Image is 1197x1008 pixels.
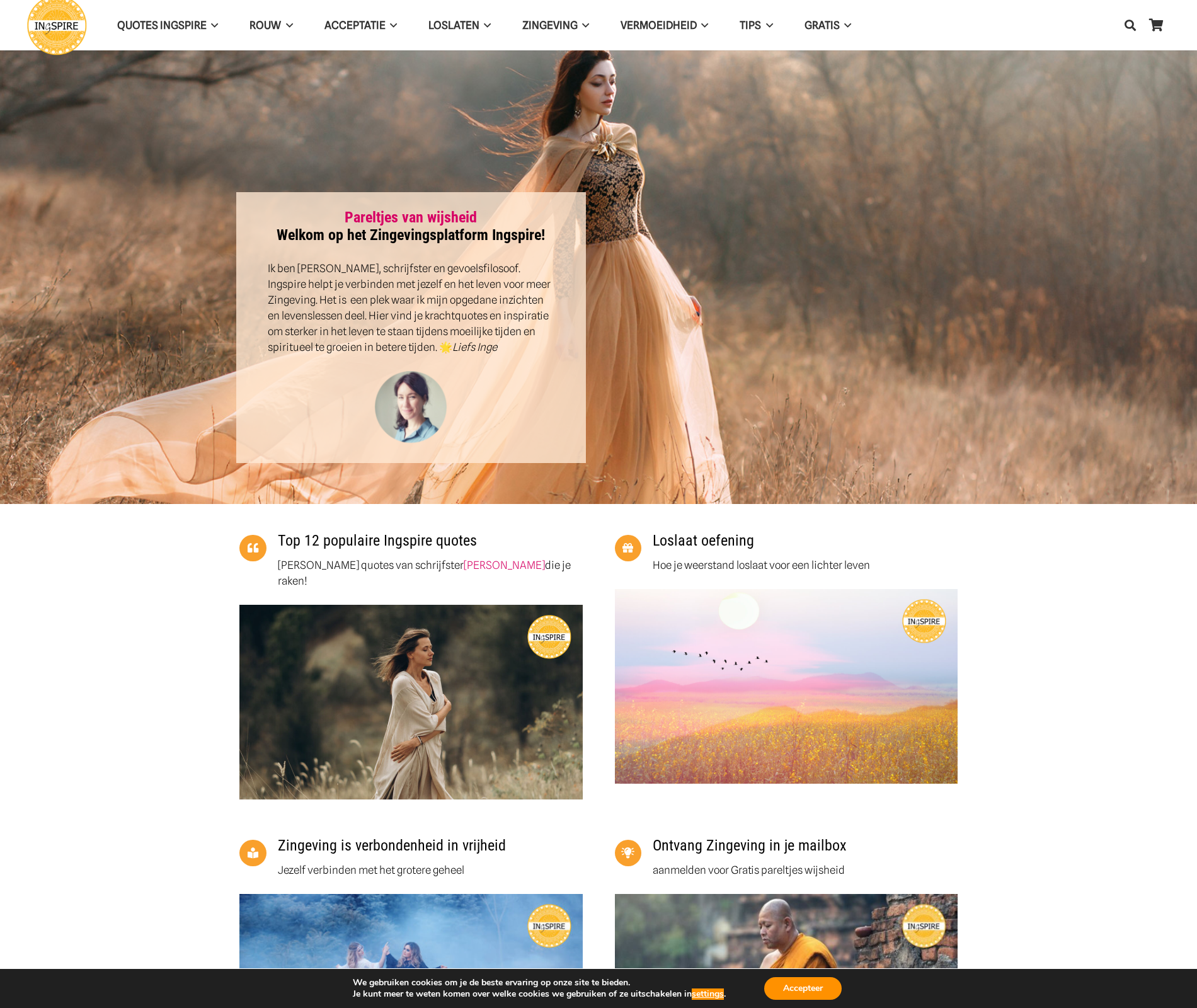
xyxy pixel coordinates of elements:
p: Jezelf verbinden met het grotere geheel [278,862,506,878]
a: QUOTES INGSPIREQUOTES INGSPIRE Menu [101,9,234,42]
span: Acceptatie [324,19,386,31]
a: Zoeken [1118,9,1143,41]
button: settings [692,988,724,1000]
p: Je kunt meer te weten komen over welke cookies we gebruiken of ze uitschakelen in . [353,988,726,1000]
img: De mooiste levenswijsheden quotes en citaten van Inge Geertzen voor een Lichter Leven - Ingspire [615,589,958,784]
span: VERMOEIDHEID [621,19,697,31]
span: GRATIS Menu [840,9,851,41]
a: Top 12 populaire Ingspire quotes [278,532,477,549]
span: ROUW Menu [281,9,292,41]
a: GRATISGRATIS Menu [789,9,867,42]
span: GRATIS [805,19,840,31]
button: Accepteer [764,977,842,1000]
a: ROUWROUW Menu [234,9,308,42]
a: Zingeving is verbondenheid in vrijheid [278,837,506,854]
a: Pareltjes van wijsheid [345,209,477,226]
a: Ontvang Zingeving in je mailbox [653,837,847,854]
strong: Welkom op het Zingevingsplatform Ingspire! [277,209,545,244]
a: VERMOEIDHEIDVERMOEIDHEID Menu [605,9,724,42]
img: Inge Geertzen - schrijfster Ingspire.nl, markteer en handmassage therapeut [373,371,449,447]
span: Loslaten [428,19,479,31]
a: Ontvang Zingeving in je mailbox [615,840,653,867]
span: Zingeving Menu [578,9,589,41]
a: [PERSON_NAME] [464,559,545,571]
a: leer loslaten en vindt innerlijke rust en zingeving in het leven met deze loslaat oefening en wij... [615,589,958,784]
span: TIPS [740,19,761,31]
p: Hoe je weerstand loslaat voor een lichter leven [653,558,870,573]
span: Acceptatie Menu [386,9,397,41]
a: ZingevingZingeving Menu [507,9,605,42]
span: QUOTES INGSPIRE [117,19,207,31]
a: AcceptatieAcceptatie Menu [309,9,413,42]
span: QUOTES INGSPIRE Menu [207,9,218,41]
a: Zingeving is verbondenheid in vrijheid [239,840,278,867]
a: LoslatenLoslaten Menu [413,9,507,42]
p: Ik ben [PERSON_NAME], schrijfster en gevoelsfilosoof. Ingspire helpt je verbinden met jezelf en h... [268,261,554,355]
a: Loslaat oefening [653,532,754,549]
p: [PERSON_NAME] quotes van schrijfster die je raken! [278,558,583,589]
a: TIPSTIPS Menu [724,9,788,42]
img: Kracht quotes van het Zingevingsplatform Ingspire met de mooiste levenswijsheden van schrijfster ... [239,605,583,799]
span: VERMOEIDHEID Menu [697,9,708,41]
p: We gebruiken cookies om je de beste ervaring op onze site te bieden. [353,977,726,988]
p: aanmelden voor Gratis pareltjes wijsheid [653,862,847,878]
a: Loslaat oefening [615,535,653,562]
span: Loslaten Menu [479,9,491,41]
em: Liefs Inge [452,341,497,353]
span: TIPS Menu [761,9,772,41]
a: de mooiste Ingspire quotes van 2025 met citaten van schrijfster Inge Geertzen op het zingevingspl... [239,605,583,799]
a: Top 12 populaire Ingspire quotes [239,535,278,562]
span: ROUW [249,19,281,31]
span: Zingeving [522,19,578,31]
